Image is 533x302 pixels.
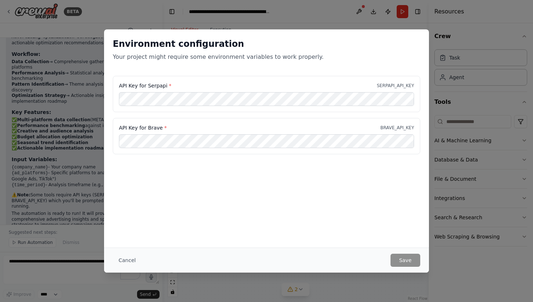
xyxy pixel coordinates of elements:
p: BRAVE_API_KEY [380,125,414,131]
label: API Key for Serpapi [119,82,172,89]
button: Save [391,254,420,267]
p: SERPAPI_API_KEY [377,83,414,89]
label: API Key for Brave [119,124,167,131]
p: Your project might require some environment variables to work properly. [113,53,420,61]
button: Cancel [113,254,141,267]
h2: Environment configuration [113,38,420,50]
